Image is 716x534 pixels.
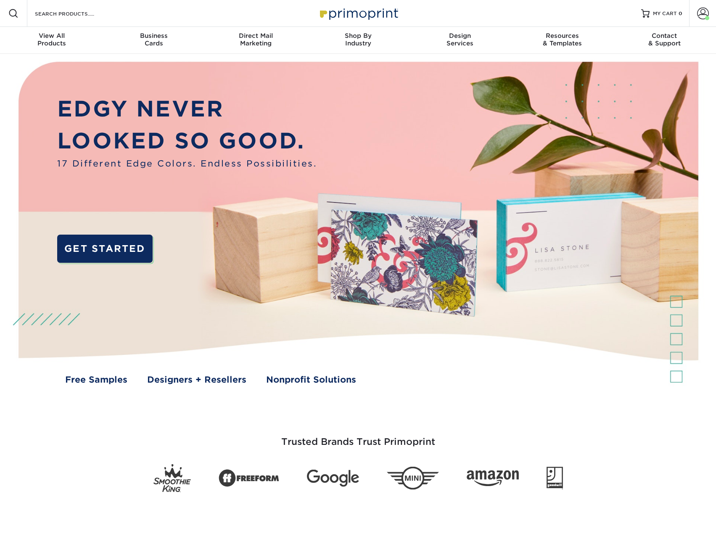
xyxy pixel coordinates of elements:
[307,27,409,54] a: Shop ByIndustry
[103,32,205,47] div: Cards
[57,157,317,170] span: 17 Different Edge Colors. Endless Possibilities.
[57,235,152,263] a: GET STARTED
[467,471,519,486] img: Amazon
[307,470,359,487] img: Google
[266,373,356,386] a: Nonprofit Solutions
[316,4,400,22] img: Primoprint
[147,373,246,386] a: Designers + Resellers
[613,32,716,47] div: & Support
[653,10,677,17] span: MY CART
[219,465,279,492] img: Freeform
[205,32,307,40] span: Direct Mail
[57,125,317,157] p: LOOKED SO GOOD.
[57,93,317,125] p: EDGY NEVER
[153,464,191,492] img: Smoothie King
[547,467,563,489] img: Goodwill
[409,32,511,47] div: Services
[613,27,716,54] a: Contact& Support
[511,32,613,47] div: & Templates
[1,32,103,47] div: Products
[1,27,103,54] a: View AllProducts
[65,373,127,386] a: Free Samples
[34,8,116,19] input: SEARCH PRODUCTS.....
[409,27,511,54] a: DesignServices
[387,467,439,490] img: Mini
[613,32,716,40] span: Contact
[679,11,682,16] span: 0
[112,416,604,457] h3: Trusted Brands Trust Primoprint
[307,32,409,40] span: Shop By
[307,32,409,47] div: Industry
[409,32,511,40] span: Design
[103,27,205,54] a: BusinessCards
[511,27,613,54] a: Resources& Templates
[205,27,307,54] a: Direct MailMarketing
[1,32,103,40] span: View All
[103,32,205,40] span: Business
[511,32,613,40] span: Resources
[205,32,307,47] div: Marketing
